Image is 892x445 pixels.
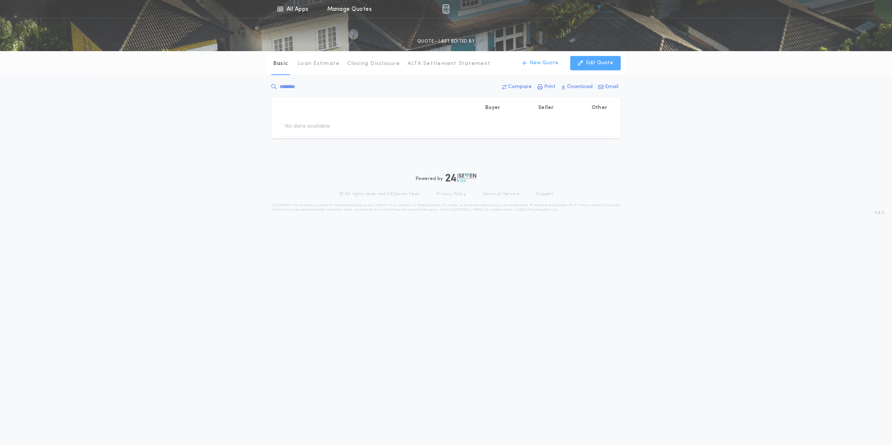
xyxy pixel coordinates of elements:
button: Download [559,80,595,94]
p: Seller [538,104,554,112]
p: Email [605,83,618,91]
p: Other [592,104,607,112]
p: Edit Quote [586,59,613,67]
a: Privacy Policy [436,191,466,197]
button: Email [596,80,621,94]
img: logo [446,173,476,182]
p: Basic [273,60,288,68]
img: img [442,4,449,13]
div: Powered by [416,173,476,182]
p: Print [544,83,556,91]
a: [URL][DOMAIN_NAME] [447,208,484,211]
button: Compare [500,80,534,94]
a: Terms of Service [482,191,520,197]
button: New Quote [515,56,566,70]
p: DISCLAIMER: This estimate is provided for informational purposes only. 24|Seven Fees, a product o... [271,203,621,212]
p: Download [567,83,593,91]
p: ALTA Settlement Statement [408,60,490,68]
button: Print [535,80,558,94]
p: Compare [508,83,532,91]
p: Buyer [485,104,500,112]
button: Edit Quote [570,56,621,70]
p: Closing Disclosure [347,60,400,68]
p: © All rights reserved. 24|Seven Fees [339,191,420,197]
p: QUOTE - LAST EDITED BY [417,38,475,45]
td: No data available [279,117,336,136]
img: vs-icon [586,5,614,13]
p: New Quote [530,59,558,67]
a: Support [536,191,553,197]
span: 3.8.0 [874,209,885,216]
p: Loan Estimate [297,60,340,68]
